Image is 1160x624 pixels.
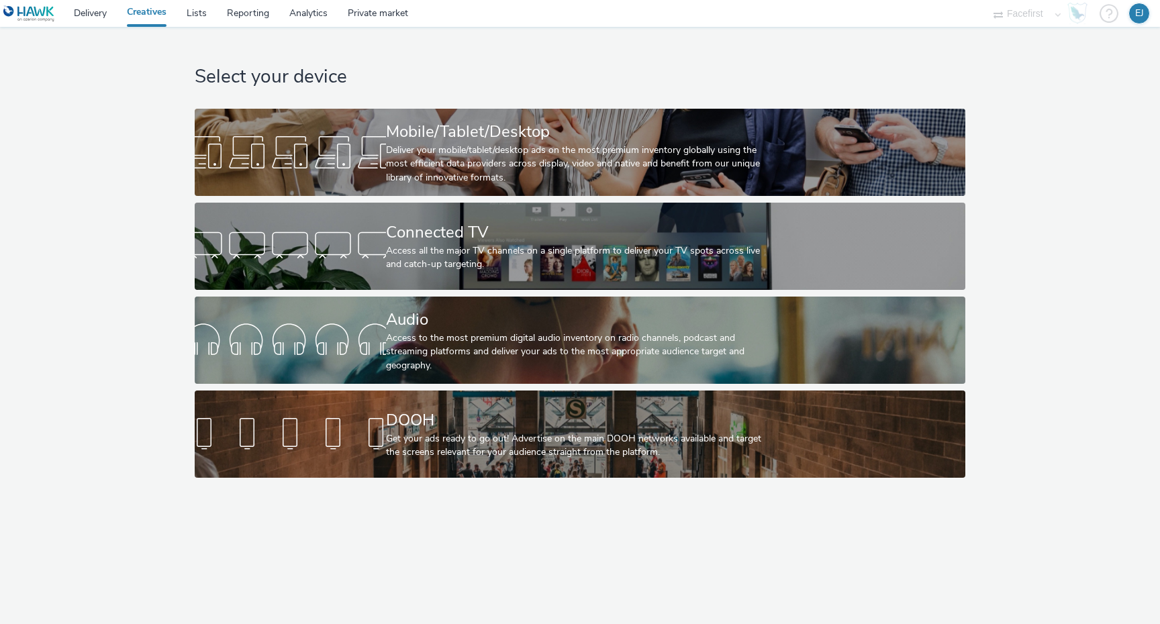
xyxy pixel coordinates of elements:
div: Access all the major TV channels on a single platform to deliver your TV spots across live and ca... [386,244,769,272]
div: Deliver your mobile/tablet/desktop ads on the most premium inventory globally using the most effi... [386,144,769,185]
a: DOOHGet your ads ready to go out! Advertise on the main DOOH networks available and target the sc... [195,391,965,478]
img: Hawk Academy [1067,3,1087,24]
a: Connected TVAccess all the major TV channels on a single platform to deliver your TV spots across... [195,203,965,290]
div: Get your ads ready to go out! Advertise on the main DOOH networks available and target the screen... [386,432,769,460]
div: Mobile/Tablet/Desktop [386,120,769,144]
div: Connected TV [386,221,769,244]
div: Access to the most premium digital audio inventory on radio channels, podcast and streaming platf... [386,331,769,372]
img: undefined Logo [3,5,55,22]
a: AudioAccess to the most premium digital audio inventory on radio channels, podcast and streaming ... [195,297,965,384]
div: EJ [1135,3,1144,23]
a: Hawk Academy [1067,3,1093,24]
div: DOOH [386,409,769,432]
a: Mobile/Tablet/DesktopDeliver your mobile/tablet/desktop ads on the most premium inventory globall... [195,109,965,196]
div: Audio [386,308,769,331]
h1: Select your device [195,64,965,90]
